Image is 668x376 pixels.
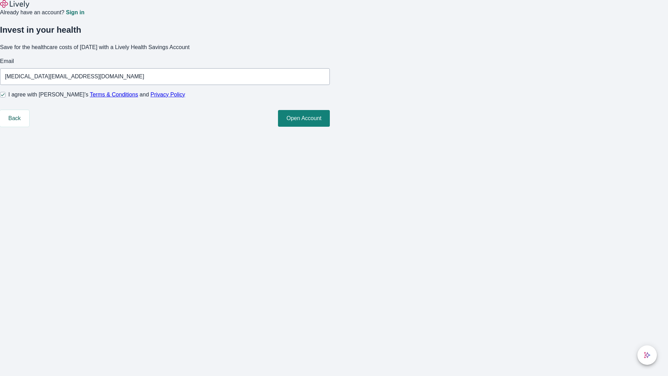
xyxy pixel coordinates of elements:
span: I agree with [PERSON_NAME]’s and [8,91,185,99]
button: chat [637,345,657,365]
a: Terms & Conditions [90,92,138,97]
a: Sign in [66,10,84,15]
a: Privacy Policy [151,92,185,97]
svg: Lively AI Assistant [644,352,651,359]
button: Open Account [278,110,330,127]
